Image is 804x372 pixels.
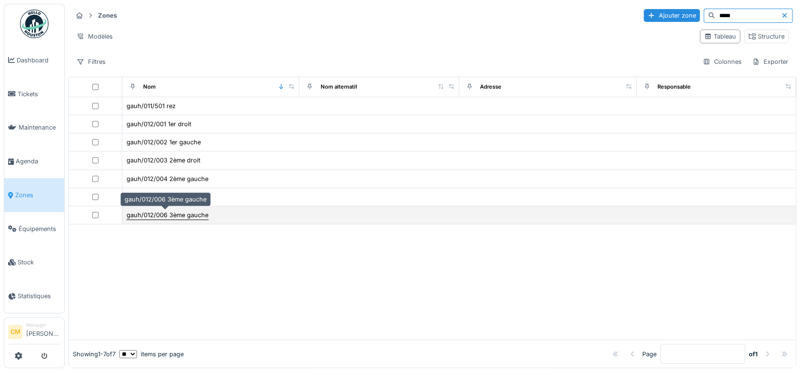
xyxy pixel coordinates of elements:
[8,322,60,344] a: CM Manager[PERSON_NAME]
[320,83,357,91] div: Nom alternatif
[4,111,64,145] a: Maintenance
[120,192,211,206] div: gauh/012/006 3ème gauche
[72,55,110,69] div: Filtres
[18,292,60,301] span: Statistiques
[4,246,64,280] a: Stock
[4,43,64,77] a: Dashboard
[127,138,201,147] div: gauh/012/002 1er gauche
[17,56,60,65] span: Dashboard
[20,10,49,38] img: Badge_color-CXgf-gQk.svg
[644,9,700,22] div: Ajouter zone
[26,322,60,342] li: [PERSON_NAME]
[698,55,746,69] div: Colonnes
[72,30,117,43] div: Modèles
[127,211,208,220] div: gauh/012/006 3ème gauche
[15,191,60,200] span: Zones
[748,55,793,69] div: Exporter
[480,83,501,91] div: Adresse
[73,350,116,359] div: Showing 1 - 7 of 7
[19,123,60,132] span: Maintenance
[4,144,64,178] a: Agenda
[94,11,121,20] strong: Zones
[119,350,184,359] div: items per page
[18,258,60,267] span: Stock
[4,178,64,212] a: Zones
[8,325,22,339] li: CM
[4,77,64,111] a: Tickets
[18,90,60,99] span: Tickets
[127,120,191,129] div: gauh/012/001 1er droit
[16,157,60,166] span: Agenda
[4,279,64,313] a: Statistiques
[749,350,758,359] strong: of 1
[657,83,691,91] div: Responsable
[704,32,736,41] div: Tableau
[127,156,200,165] div: gauh/012/003 2ème droit
[4,212,64,246] a: Équipements
[748,32,784,41] div: Structure
[127,101,176,111] div: gauh/011/501 rez
[19,224,60,233] span: Équipements
[642,350,657,359] div: Page
[127,174,208,183] div: gauh/012/004 2ème gauche
[143,83,156,91] div: Nom
[26,322,60,329] div: Manager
